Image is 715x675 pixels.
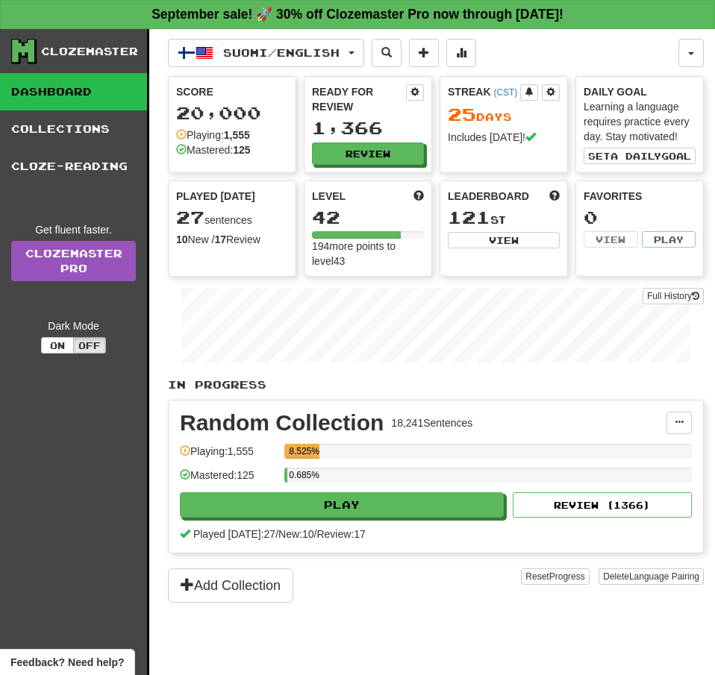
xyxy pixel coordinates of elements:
[549,189,560,204] span: This week in points, UTC
[176,142,251,157] div: Mastered:
[448,189,529,204] span: Leaderboard
[521,568,589,585] button: ResetProgress
[10,655,124,670] span: Open feedback widget
[314,528,317,540] span: /
[176,104,288,122] div: 20,000
[11,318,136,333] div: Dark Mode
[599,568,704,585] button: DeleteLanguage Pairing
[448,207,490,227] span: 121
[448,105,560,125] div: Day s
[448,208,560,227] div: st
[168,568,293,603] button: Add Collection
[312,239,424,269] div: 194 more points to level 43
[180,444,277,468] div: Playing: 1,555
[176,128,250,142] div: Playing:
[643,288,704,304] button: Full History
[409,39,439,67] button: Add sentence to collection
[312,142,424,165] button: Review
[176,233,188,245] strong: 10
[176,232,288,247] div: New / Review
[180,492,504,518] button: Play
[493,87,517,98] a: (CST)
[413,189,424,204] span: Score more points to level up
[214,233,226,245] strong: 17
[168,377,704,392] p: In Progress
[152,7,563,22] strong: September sale! 🚀 30% off Clozemaster Pro now through [DATE]!
[176,84,288,99] div: Score
[391,415,472,430] div: 18,241 Sentences
[275,528,278,540] span: /
[168,39,364,67] button: Suomi/English
[549,571,585,582] span: Progress
[584,208,696,227] div: 0
[233,144,250,156] strong: 125
[584,99,696,144] div: Learning a language requires practice every day. Stay motivated!
[584,84,696,99] div: Daily Goal
[316,528,365,540] span: Review: 17
[312,119,424,137] div: 1,366
[223,46,340,59] span: Suomi / English
[180,468,277,492] div: Mastered: 125
[224,129,250,141] strong: 1,555
[41,44,138,59] div: Clozemaster
[513,492,692,518] button: Review (1366)
[41,337,74,354] button: On
[176,208,288,227] div: sentences
[11,241,136,281] a: ClozemasterPro
[611,151,661,161] span: a daily
[448,232,560,248] button: View
[584,148,696,164] button: Seta dailygoal
[180,412,384,434] div: Random Collection
[176,207,204,227] span: 27
[629,571,699,582] span: Language Pairing
[448,84,520,99] div: Streak
[312,189,346,204] span: Level
[584,189,696,204] div: Favorites
[193,528,275,540] span: Played [DATE]: 27
[73,337,106,354] button: Off
[312,84,406,114] div: Ready for Review
[448,130,560,145] div: Includes [DATE]!
[289,444,319,459] div: 8.525%
[584,231,638,248] button: View
[11,222,136,237] div: Get fluent faster.
[176,189,255,204] span: Played [DATE]
[642,231,696,248] button: Play
[312,208,424,227] div: 42
[278,528,313,540] span: New: 10
[372,39,402,67] button: Search sentences
[446,39,476,67] button: More stats
[448,104,476,125] span: 25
